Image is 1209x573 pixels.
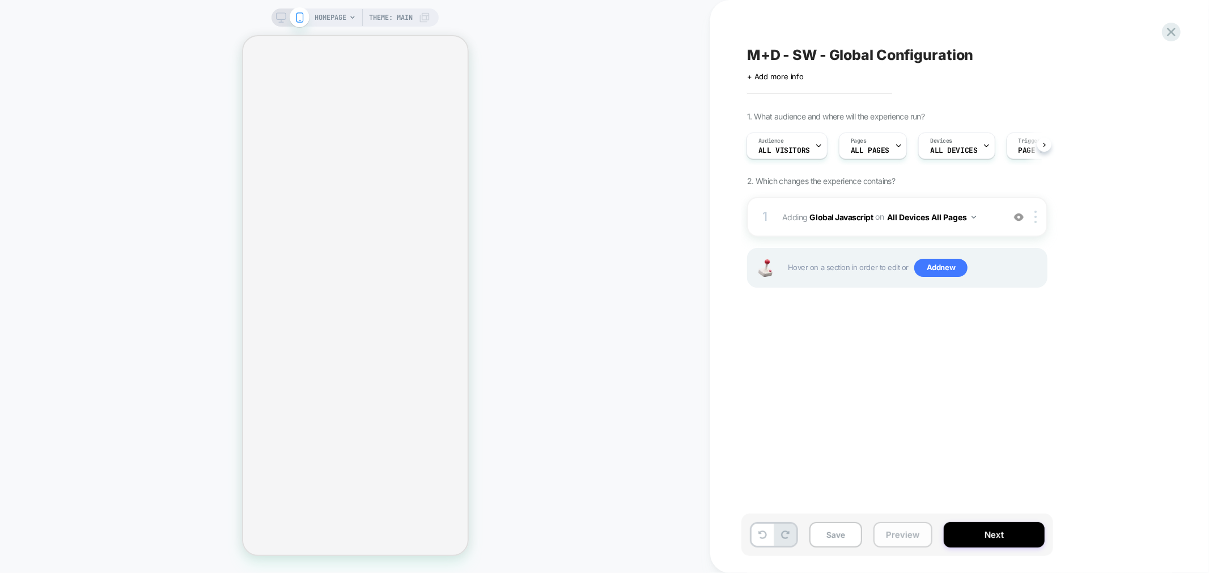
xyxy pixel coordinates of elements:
[810,212,873,221] b: Global Javascript
[1019,137,1041,145] span: Trigger
[972,216,976,219] img: down arrow
[887,209,976,225] button: All Devices All Pages
[851,147,889,155] span: ALL PAGES
[944,522,1045,548] button: Next
[369,8,413,27] span: Theme: MAIN
[760,206,771,228] div: 1
[754,259,777,277] img: Joystick
[782,209,998,225] span: Adding
[747,46,974,63] span: M+D - SW - Global Configuration
[1014,212,1024,222] img: crossed eye
[1019,147,1057,155] span: Page Load
[930,137,952,145] span: Devices
[747,72,804,81] span: + Add more info
[914,259,968,277] span: Add new
[747,176,895,186] span: 2. Which changes the experience contains?
[1034,211,1037,223] img: close
[930,147,977,155] span: ALL DEVICES
[851,137,867,145] span: Pages
[758,137,784,145] span: Audience
[788,259,1041,277] span: Hover on a section in order to edit or
[875,209,884,224] span: on
[873,522,932,548] button: Preview
[809,522,862,548] button: Save
[747,112,924,121] span: 1. What audience and where will the experience run?
[758,147,810,155] span: All Visitors
[315,8,346,27] span: HOMEPAGE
